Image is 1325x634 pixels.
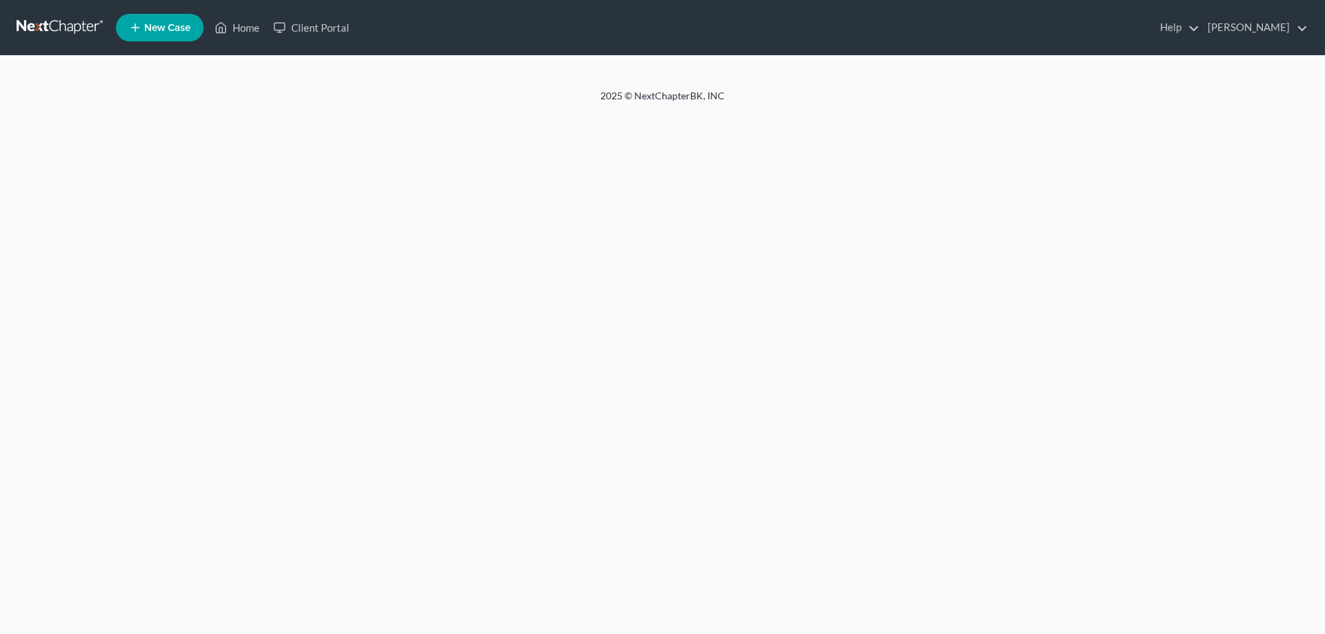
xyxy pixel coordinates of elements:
[1153,15,1199,40] a: Help
[116,14,204,41] new-legal-case-button: New Case
[269,89,1056,114] div: 2025 © NextChapterBK, INC
[266,15,356,40] a: Client Portal
[208,15,266,40] a: Home
[1201,15,1308,40] a: [PERSON_NAME]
